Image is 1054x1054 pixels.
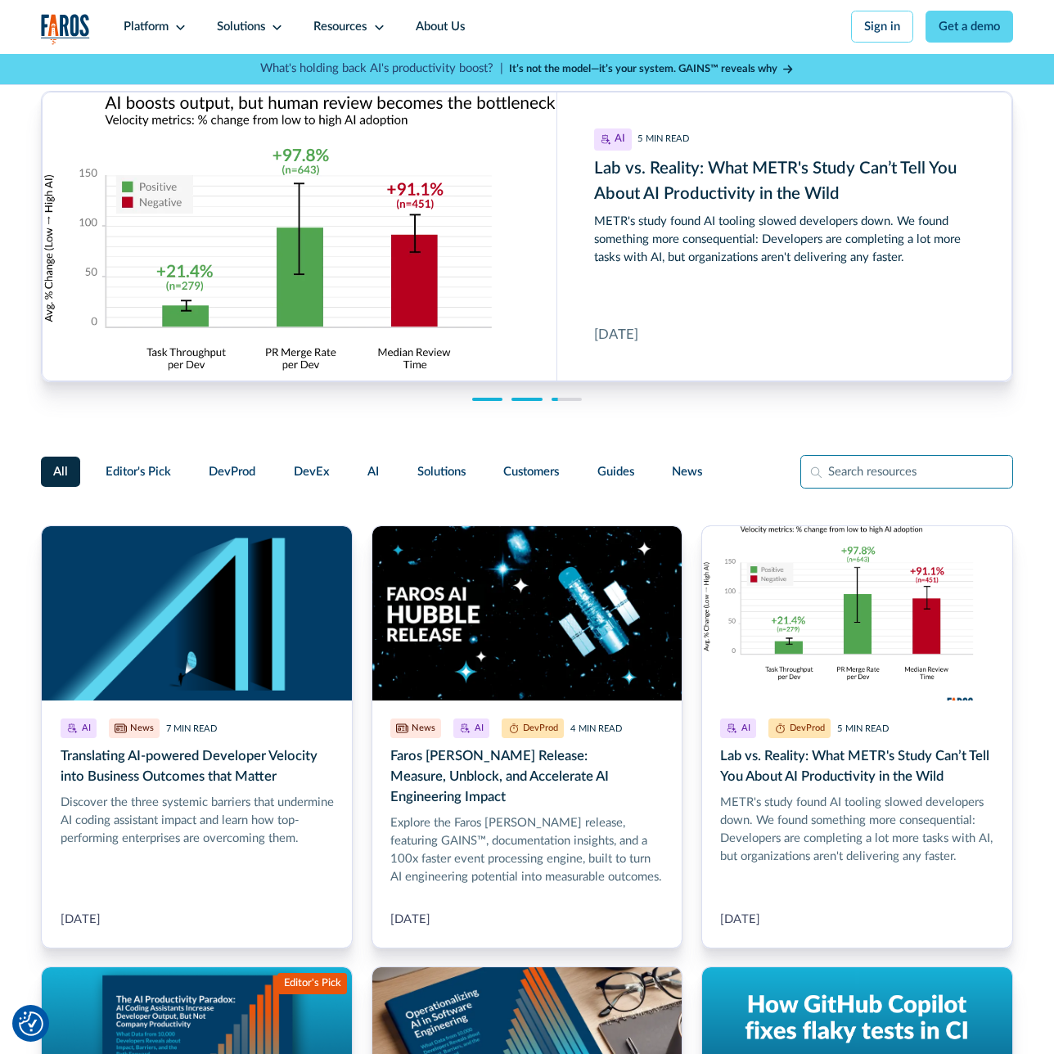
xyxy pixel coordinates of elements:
span: Guides [597,463,634,481]
a: Get a demo [926,11,1013,43]
span: Editor's Pick [106,463,171,481]
a: Faros AI Hubble Release: Measure, Unblock, and Accelerate AI Engineering Impact [372,525,683,948]
img: The text Faros AI Hubble Release over an image of the Hubble telescope in a dark galaxy where som... [372,526,682,700]
strong: It’s not the model—it’s your system. GAINS™ reveals why [509,64,777,74]
button: Cookie Settings [19,1011,43,1036]
span: All [53,463,68,481]
div: Resources [313,18,367,36]
span: Solutions [417,463,466,481]
span: News [672,463,702,481]
a: Sign in [851,11,913,43]
a: Lab vs. Reality: What METR's Study Can’t Tell You About AI Productivity in the Wild [42,92,1011,381]
a: home [41,14,89,45]
div: Platform [124,18,169,36]
div: Solutions [217,18,265,36]
img: A dark blue background with the letters AI appearing to be walls, with a person walking through t... [42,526,352,700]
img: A chart from the AI Productivity Paradox Report 2025 showing that AI boosts output, but human rev... [702,526,1012,700]
div: cms-link [42,92,1011,381]
span: DevEx [294,463,330,481]
span: DevProd [209,463,255,481]
a: Translating AI-powered Developer Velocity into Business Outcomes that Matter [41,525,353,948]
a: It’s not the model—it’s your system. GAINS™ reveals why [509,61,794,77]
p: What's holding back AI's productivity boost? | [260,60,503,78]
span: Customers [503,463,559,481]
input: Search resources [800,455,1013,489]
img: Logo of the analytics and reporting company Faros. [41,14,89,45]
form: Filter Form [41,455,1012,489]
a: Lab vs. Reality: What METR's Study Can’t Tell You About AI Productivity in the Wild [701,525,1013,948]
img: Revisit consent button [19,1011,43,1036]
span: AI [367,463,379,481]
img: Chart from the AI Productivity Paradox Report [42,92,556,427]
